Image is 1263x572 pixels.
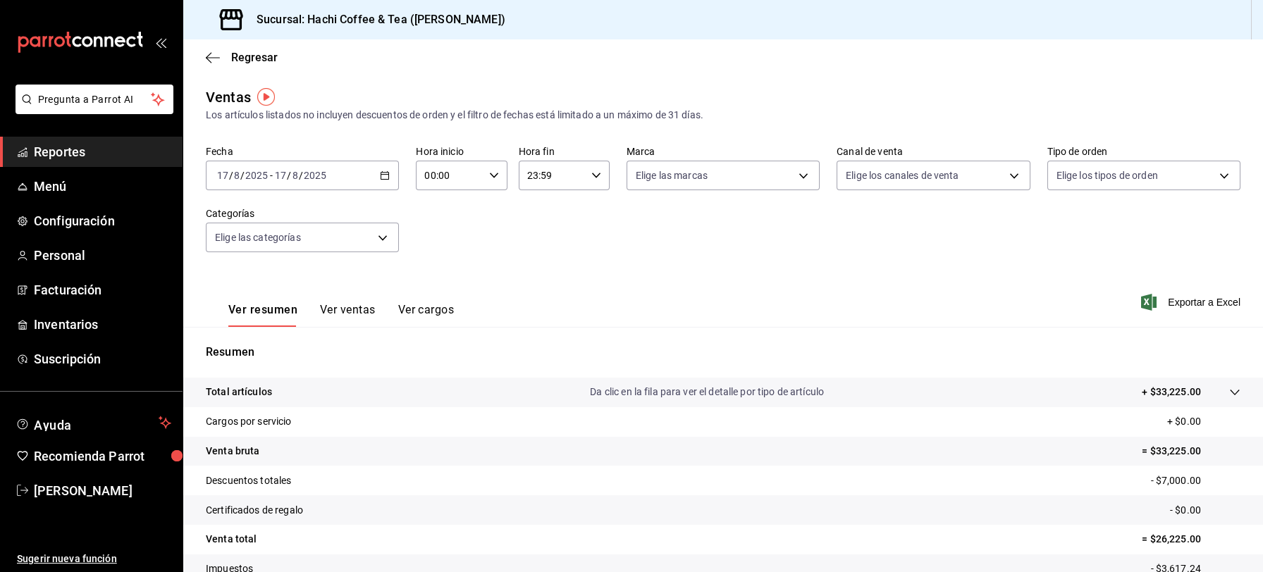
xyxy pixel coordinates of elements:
[303,170,327,181] input: ----
[287,170,291,181] span: /
[837,147,1030,156] label: Canal de venta
[1142,532,1240,547] p: = $26,225.00
[155,37,166,48] button: open_drawer_menu
[206,108,1240,123] div: Los artículos listados no incluyen descuentos de orden y el filtro de fechas está limitado a un m...
[416,147,507,156] label: Hora inicio
[292,170,299,181] input: --
[34,414,153,431] span: Ayuda
[233,170,240,181] input: --
[398,303,455,327] button: Ver cargos
[636,168,708,182] span: Elige las marcas
[17,552,171,566] span: Sugerir nueva función
[245,170,269,181] input: ----
[1167,414,1240,429] p: + $0.00
[206,51,278,64] button: Regresar
[228,303,454,327] div: navigation tabs
[1151,473,1240,488] p: - $7,000.00
[1142,385,1201,399] p: + $33,225.00
[206,385,272,399] p: Total artículos
[245,11,505,28] h3: Sucursal: Hachi Coffee & Tea ([PERSON_NAME])
[1047,147,1240,156] label: Tipo de orden
[34,349,171,368] span: Suscripción
[34,481,171,500] span: [PERSON_NAME]
[215,230,301,244] span: Elige las categorías
[1056,168,1158,182] span: Elige los tipos de orden
[206,209,399,218] label: Categorías
[34,315,171,334] span: Inventarios
[299,170,303,181] span: /
[1170,503,1240,518] p: - $0.00
[34,142,171,161] span: Reportes
[16,85,173,114] button: Pregunta a Parrot AI
[10,102,173,117] a: Pregunta a Parrot AI
[627,147,820,156] label: Marca
[240,170,245,181] span: /
[34,280,171,299] span: Facturación
[257,88,275,106] img: Tooltip marker
[229,170,233,181] span: /
[34,177,171,196] span: Menú
[1144,294,1240,311] button: Exportar a Excel
[846,168,959,182] span: Elige los canales de venta
[228,303,297,327] button: Ver resumen
[38,92,152,107] span: Pregunta a Parrot AI
[270,170,273,181] span: -
[206,532,257,547] p: Venta total
[34,246,171,265] span: Personal
[519,147,610,156] label: Hora fin
[206,147,399,156] label: Fecha
[231,51,278,64] span: Regresar
[206,503,303,518] p: Certificados de regalo
[590,385,824,399] p: Da clic en la fila para ver el detalle por tipo de artículo
[274,170,287,181] input: --
[34,447,171,466] span: Recomienda Parrot
[206,444,259,459] p: Venta bruta
[206,87,251,108] div: Ventas
[216,170,229,181] input: --
[206,473,291,488] p: Descuentos totales
[206,414,292,429] p: Cargos por servicio
[320,303,376,327] button: Ver ventas
[206,344,1240,361] p: Resumen
[1142,444,1240,459] p: = $33,225.00
[34,211,171,230] span: Configuración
